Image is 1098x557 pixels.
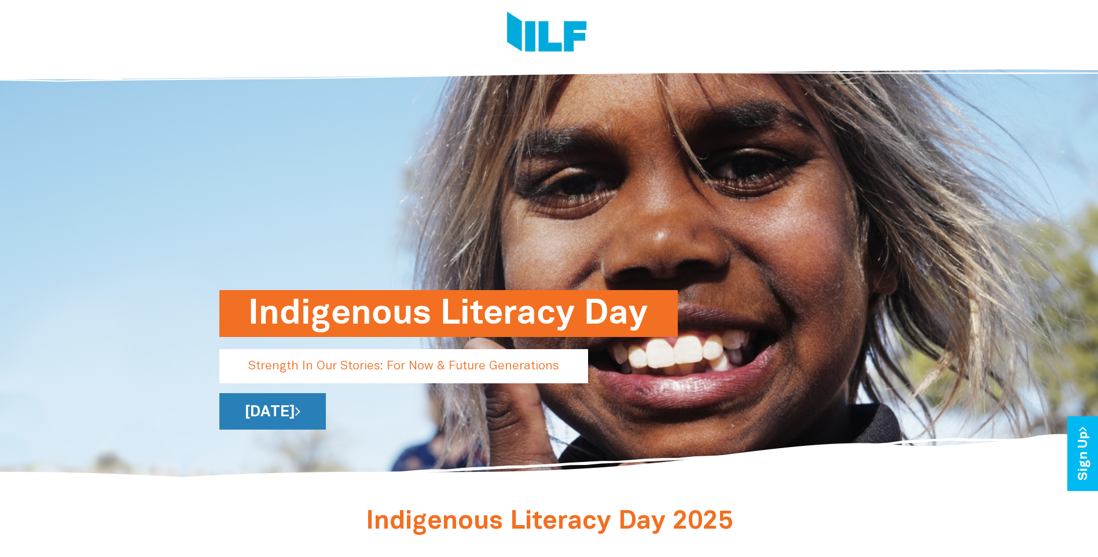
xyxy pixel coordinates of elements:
[507,12,587,55] img: Logo
[219,349,588,383] p: Strength In Our Stories: For Now & Future Generations
[219,393,326,430] a: [DATE]
[366,510,733,534] span: Indigenous Literacy Day 2025
[248,290,649,337] h1: Indigenous Literacy Day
